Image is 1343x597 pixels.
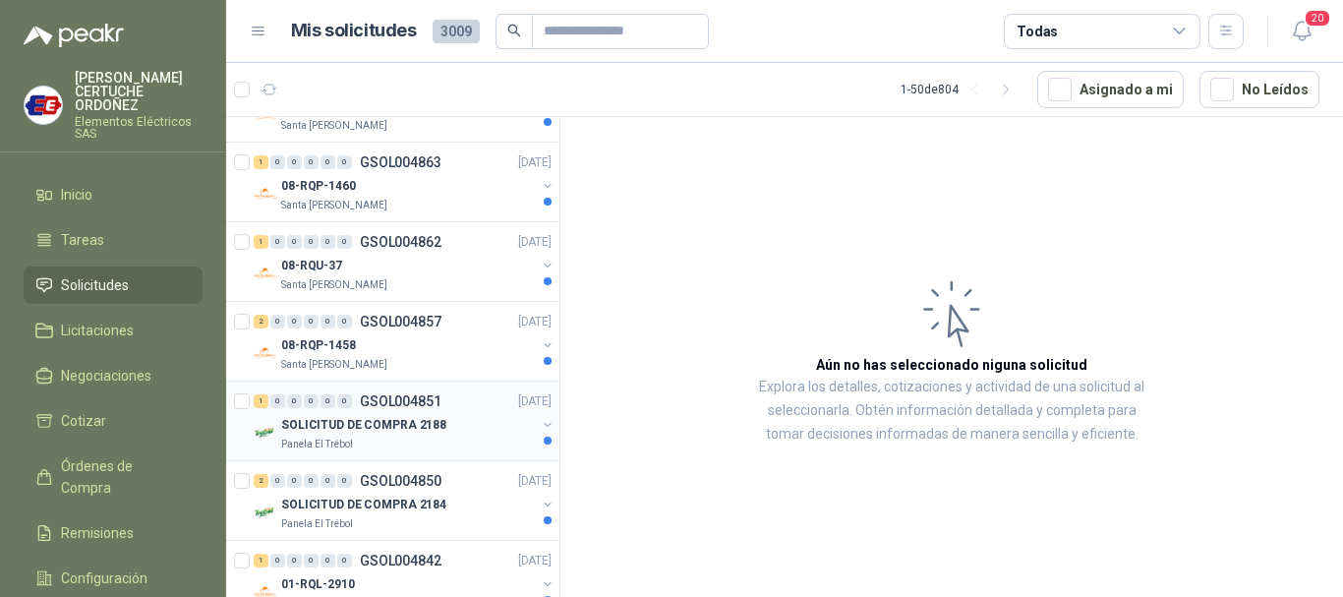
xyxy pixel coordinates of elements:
[61,410,106,432] span: Cotizar
[337,554,352,567] div: 0
[25,87,62,124] img: Company Logo
[901,74,1022,105] div: 1 - 50 de 804
[24,514,203,552] a: Remisiones
[287,315,302,328] div: 0
[337,155,352,169] div: 0
[24,402,203,440] a: Cotizar
[24,176,203,213] a: Inicio
[518,233,552,252] p: [DATE]
[254,469,555,532] a: 2 0 0 0 0 0 GSOL004850[DATE] Company LogoSOLICITUD DE COMPRA 2184Panela El Trébol
[518,313,552,331] p: [DATE]
[281,336,356,355] p: 08-RQP-1458
[1037,71,1184,108] button: Asignado a mi
[337,235,352,249] div: 0
[24,560,203,597] a: Configuración
[254,394,268,408] div: 1
[304,394,319,408] div: 0
[270,394,285,408] div: 0
[304,474,319,488] div: 0
[61,274,129,296] span: Solicitudes
[270,155,285,169] div: 0
[254,554,268,567] div: 1
[254,182,277,206] img: Company Logo
[281,416,446,435] p: SOLICITUD DE COMPRA 2188
[270,554,285,567] div: 0
[61,184,92,206] span: Inicio
[281,575,355,594] p: 01-RQL-2910
[304,315,319,328] div: 0
[270,474,285,488] div: 0
[24,312,203,349] a: Licitaciones
[360,315,441,328] p: GSOL004857
[75,116,203,140] p: Elementos Eléctricos SAS
[321,155,335,169] div: 0
[321,235,335,249] div: 0
[287,554,302,567] div: 0
[254,474,268,488] div: 2
[816,354,1087,376] h3: Aún no has seleccionado niguna solicitud
[291,17,417,45] h1: Mis solicitudes
[61,229,104,251] span: Tareas
[281,118,387,134] p: Santa [PERSON_NAME]
[61,365,151,387] span: Negociaciones
[1199,71,1319,108] button: No Leídos
[304,235,319,249] div: 0
[287,394,302,408] div: 0
[360,235,441,249] p: GSOL004862
[281,516,353,532] p: Panela El Trébol
[270,235,285,249] div: 0
[254,235,268,249] div: 1
[1304,9,1331,28] span: 20
[337,394,352,408] div: 0
[321,554,335,567] div: 0
[254,230,555,293] a: 1 0 0 0 0 0 GSOL004862[DATE] Company Logo08-RQU-37Santa [PERSON_NAME]
[321,315,335,328] div: 0
[337,474,352,488] div: 0
[321,394,335,408] div: 0
[75,71,203,112] p: [PERSON_NAME] CERTUCHE ORDOÑEZ
[254,341,277,365] img: Company Logo
[360,554,441,567] p: GSOL004842
[24,267,203,304] a: Solicitudes
[281,357,387,373] p: Santa [PERSON_NAME]
[254,501,277,524] img: Company Logo
[61,522,134,544] span: Remisiones
[518,552,552,570] p: [DATE]
[1017,21,1058,42] div: Todas
[254,155,268,169] div: 1
[24,357,203,394] a: Negociaciones
[518,472,552,491] p: [DATE]
[287,155,302,169] div: 0
[61,455,184,499] span: Órdenes de Compra
[281,496,446,514] p: SOLICITUD DE COMPRA 2184
[254,389,555,452] a: 1 0 0 0 0 0 GSOL004851[DATE] Company LogoSOLICITUD DE COMPRA 2188Panela El Trébol
[254,421,277,445] img: Company Logo
[507,24,521,37] span: search
[254,310,555,373] a: 2 0 0 0 0 0 GSOL004857[DATE] Company Logo08-RQP-1458Santa [PERSON_NAME]
[61,567,147,589] span: Configuración
[281,437,353,452] p: Panela El Trébol
[61,320,134,341] span: Licitaciones
[518,153,552,172] p: [DATE]
[518,392,552,411] p: [DATE]
[281,277,387,293] p: Santa [PERSON_NAME]
[24,448,203,507] a: Órdenes de Compra
[287,474,302,488] div: 0
[360,394,441,408] p: GSOL004851
[321,474,335,488] div: 0
[360,155,441,169] p: GSOL004863
[1284,14,1319,49] button: 20
[24,24,124,47] img: Logo peakr
[304,554,319,567] div: 0
[281,177,356,196] p: 08-RQP-1460
[254,315,268,328] div: 2
[281,257,342,275] p: 08-RQU-37
[337,315,352,328] div: 0
[757,376,1146,447] p: Explora los detalles, cotizaciones y actividad de una solicitud al seleccionarla. Obtén informaci...
[254,150,555,213] a: 1 0 0 0 0 0 GSOL004863[DATE] Company Logo08-RQP-1460Santa [PERSON_NAME]
[270,315,285,328] div: 0
[281,198,387,213] p: Santa [PERSON_NAME]
[24,221,203,259] a: Tareas
[304,155,319,169] div: 0
[433,20,480,43] span: 3009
